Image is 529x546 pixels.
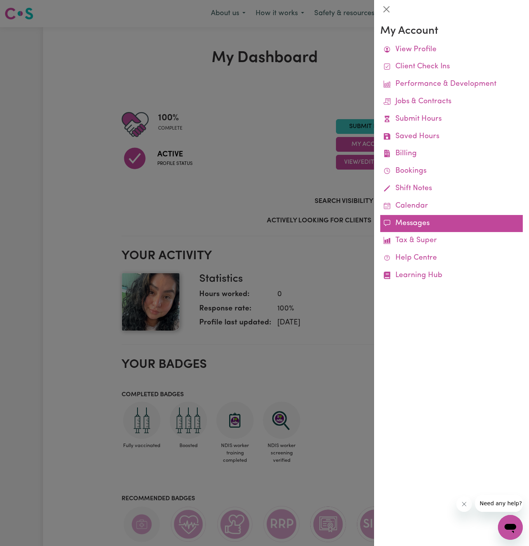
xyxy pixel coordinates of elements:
a: Submit Hours [380,111,523,128]
a: Calendar [380,198,523,215]
iframe: Message from company [475,495,523,512]
a: Billing [380,145,523,163]
a: Tax & Super [380,232,523,250]
h3: My Account [380,25,523,38]
iframe: Close message [456,496,472,512]
a: Performance & Development [380,76,523,93]
a: Jobs & Contracts [380,93,523,111]
a: Messages [380,215,523,232]
iframe: Button to launch messaging window [498,515,523,540]
a: Learning Hub [380,267,523,284]
a: Help Centre [380,250,523,267]
a: Saved Hours [380,128,523,146]
a: Bookings [380,163,523,180]
a: Client Check Ins [380,58,523,76]
a: View Profile [380,41,523,59]
button: Close [380,3,393,16]
a: Shift Notes [380,180,523,198]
